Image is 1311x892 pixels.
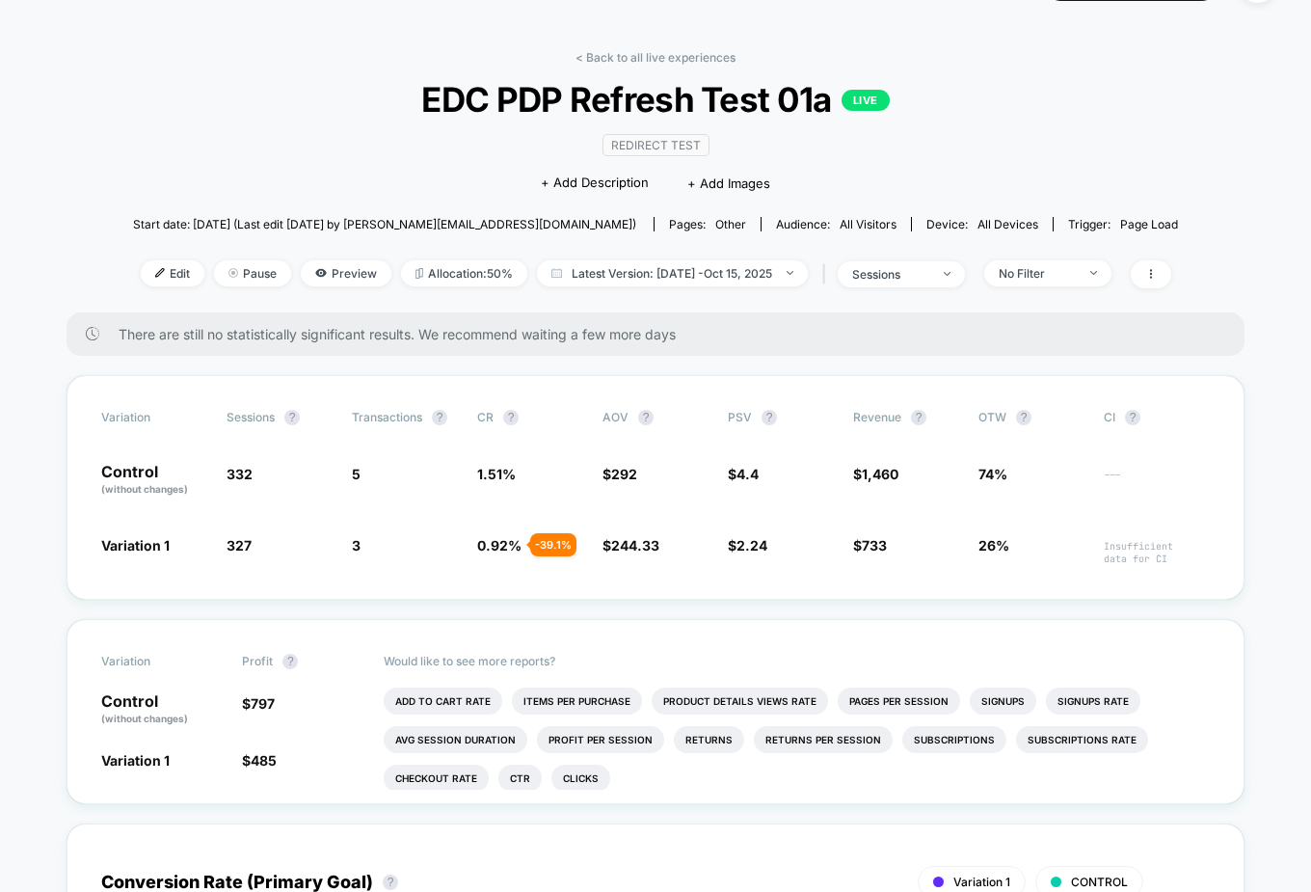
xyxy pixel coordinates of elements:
[728,466,759,482] span: $
[477,410,494,424] span: CR
[674,726,744,753] li: Returns
[101,752,170,769] span: Variation 1
[1120,217,1178,231] span: Page Load
[602,410,629,424] span: AOV
[498,765,542,792] li: Ctr
[728,537,767,554] span: $
[537,726,664,753] li: Profit Per Session
[383,875,398,890] button: ?
[551,765,610,792] li: Clicks
[853,466,898,482] span: $
[1016,410,1031,425] button: ?
[101,654,207,669] span: Variation
[251,695,275,712] span: 797
[301,260,391,286] span: Preview
[352,537,361,554] span: 3
[1104,469,1210,497] span: ---
[728,410,752,424] span: PSV
[384,654,1211,668] p: Would like to see more reports?
[432,410,447,425] button: ?
[384,765,489,792] li: Checkout Rate
[944,272,950,276] img: end
[754,726,893,753] li: Returns Per Session
[185,79,1125,120] span: EDC PDP Refresh Test 01a
[842,90,890,111] p: LIVE
[101,464,207,497] p: Control
[541,174,649,193] span: + Add Description
[638,410,654,425] button: ?
[155,268,165,278] img: edit
[999,266,1076,281] div: No Filter
[978,466,1007,482] span: 74%
[953,875,1010,889] span: Variation 1
[119,326,1206,342] span: There are still no statistically significant results. We recommend waiting a few more days
[911,410,926,425] button: ?
[1071,875,1128,889] span: CONTROL
[101,713,188,724] span: (without changes)
[1016,726,1148,753] li: Subscriptions Rate
[133,217,636,231] span: Start date: [DATE] (Last edit [DATE] by [PERSON_NAME][EMAIL_ADDRESS][DOMAIN_NAME])
[977,217,1038,231] span: all devices
[669,217,746,231] div: Pages:
[551,268,562,278] img: calendar
[530,533,576,556] div: - 39.1 %
[284,410,300,425] button: ?
[352,410,422,424] span: Transactions
[477,466,516,482] span: 1.51 %
[715,217,746,231] span: other
[401,260,527,286] span: Allocation: 50%
[736,466,759,482] span: 4.4
[687,176,770,191] span: + Add Images
[282,654,298,669] button: ?
[242,752,277,769] span: $
[227,410,275,424] span: Sessions
[840,217,896,231] span: All Visitors
[384,688,502,715] li: Add To Cart Rate
[911,217,1053,231] span: Device:
[251,752,277,769] span: 485
[242,695,275,712] span: $
[838,688,960,715] li: Pages Per Session
[214,260,291,286] span: Pause
[101,410,207,425] span: Variation
[384,726,527,753] li: Avg Session Duration
[602,134,709,156] span: Redirect Test
[776,217,896,231] div: Audience:
[228,268,238,278] img: end
[503,410,519,425] button: ?
[817,260,838,288] span: |
[652,688,828,715] li: Product Details Views Rate
[227,466,253,482] span: 332
[862,537,887,554] span: 733
[602,466,637,482] span: $
[352,466,361,482] span: 5
[575,50,736,65] a: < Back to all live experiences
[853,537,887,554] span: $
[970,688,1036,715] li: Signups
[1125,410,1140,425] button: ?
[141,260,204,286] span: Edit
[902,726,1006,753] li: Subscriptions
[101,537,170,554] span: Variation 1
[787,271,793,275] img: end
[736,537,767,554] span: 2.24
[1046,688,1140,715] li: Signups Rate
[1104,540,1210,565] span: Insufficient data for CI
[227,537,252,554] span: 327
[512,688,642,715] li: Items Per Purchase
[852,267,929,282] div: sessions
[611,466,637,482] span: 292
[537,260,808,286] span: Latest Version: [DATE] - Oct 15, 2025
[477,537,522,554] span: 0.92 %
[762,410,777,425] button: ?
[611,537,659,554] span: 244.33
[862,466,898,482] span: 1,460
[1090,271,1097,275] img: end
[853,410,901,424] span: Revenue
[101,483,188,495] span: (without changes)
[602,537,659,554] span: $
[978,537,1009,554] span: 26%
[978,410,1084,425] span: OTW
[415,268,423,279] img: rebalance
[242,654,273,668] span: Profit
